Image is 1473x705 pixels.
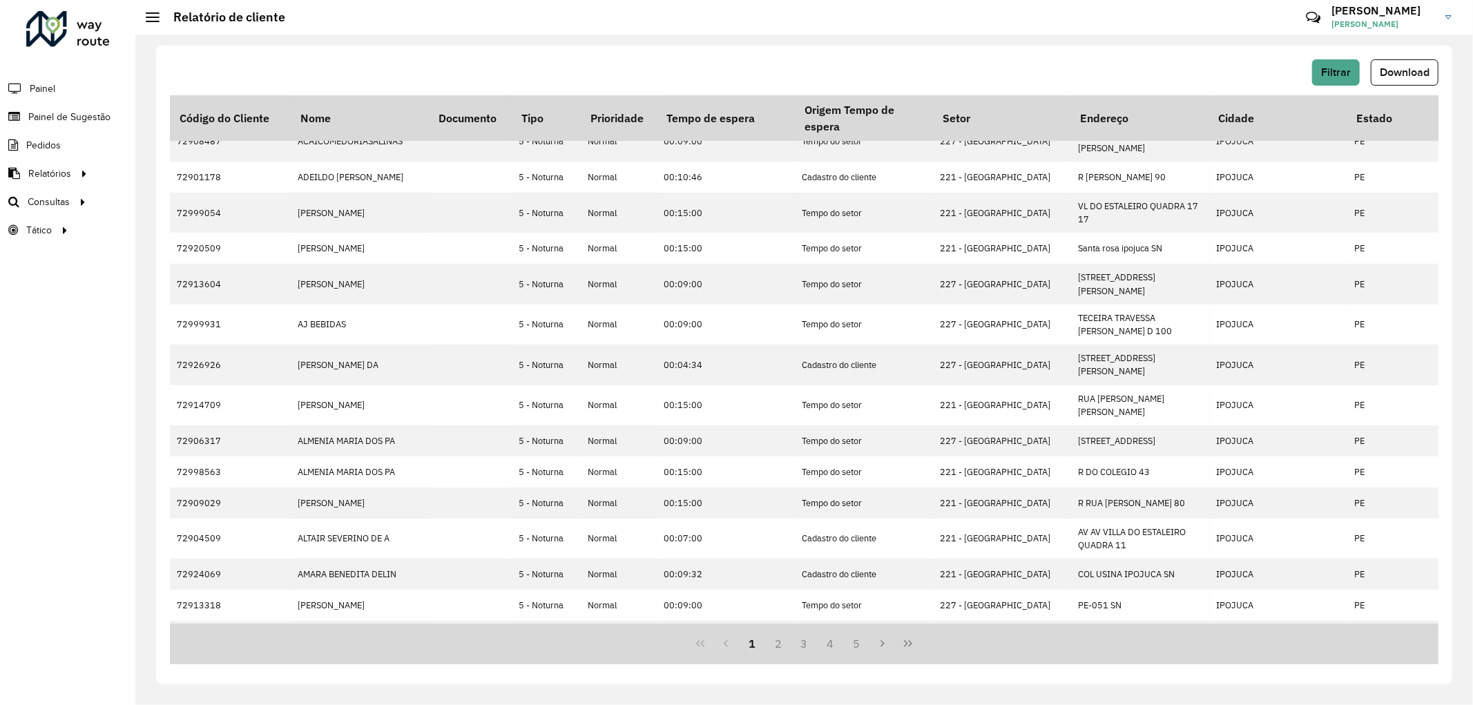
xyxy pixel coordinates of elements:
span: Painel de Sugestão [28,110,110,124]
td: IPOJUCA [1209,305,1347,345]
a: Contato Rápido [1298,3,1328,32]
td: Normal [581,456,657,487]
td: [STREET_ADDRESS] [1071,425,1209,456]
td: 00:09:00 [657,122,795,162]
td: IPOJUCA [1209,122,1347,162]
td: Normal [581,519,657,559]
td: 00:15:00 [657,193,795,233]
td: 5 - Noturna [512,590,581,621]
td: Normal [581,487,657,519]
span: Relatórios [28,166,71,181]
button: 2 [765,630,791,657]
td: [STREET_ADDRESS][PERSON_NAME] [1071,345,1209,385]
td: IPOJUCA [1209,621,1347,661]
td: 5 - Noturna [512,425,581,456]
button: 5 [843,630,869,657]
td: R RUA [PERSON_NAME] 80 [1071,487,1209,519]
td: Tempo do setor [795,193,933,233]
button: Next Page [869,630,896,657]
td: Cadastro do cliente [795,345,933,385]
td: 5 - Noturna [512,621,581,661]
td: 00:15:00 [657,487,795,519]
td: 72904509 [170,519,291,559]
td: IPOJUCA [1209,193,1347,233]
td: 00:09:00 [657,425,795,456]
td: AV AV VILLA DO ESTALEIRO QUADRA 11 [1071,519,1209,559]
td: 72914709 [170,385,291,425]
span: Download [1380,66,1429,78]
td: [PERSON_NAME] [291,487,429,519]
td: 5 - Noturna [512,345,581,385]
span: Tático [26,223,52,238]
td: 00:15:00 [657,385,795,425]
td: IPOJUCA [1209,345,1347,385]
td: 72926926 [170,345,291,385]
td: 72913604 [170,264,291,304]
button: Last Page [895,630,921,657]
td: 221 - [GEOGRAPHIC_DATA] [933,487,1071,519]
td: 227 - [GEOGRAPHIC_DATA] [933,305,1071,345]
td: 5 - Noturna [512,305,581,345]
td: R [PERSON_NAME] 90 [1071,162,1209,193]
span: Consultas [28,195,70,209]
td: RUA [PERSON_NAME] [PERSON_NAME] [1071,385,1209,425]
td: IPOJUCA [1209,487,1347,519]
span: Painel [30,81,55,96]
th: Documento [429,95,512,141]
td: 00:15:00 [657,456,795,487]
th: Endereço [1071,95,1209,141]
th: Código do Cliente [170,95,291,141]
td: [PERSON_NAME] [291,385,429,425]
th: Nome [291,95,429,141]
th: Tempo de espera [657,95,795,141]
td: AJ BEBIDAS [291,305,429,345]
td: 5 - Noturna [512,233,581,264]
td: 221 - [GEOGRAPHIC_DATA] [933,559,1071,590]
td: Normal [581,590,657,621]
td: 5 - Noturna [512,162,581,193]
th: Origem Tempo de espera [795,95,933,141]
td: Normal [581,264,657,304]
td: 227 - [GEOGRAPHIC_DATA] [933,345,1071,385]
td: Santa rosa ipojuca SN [1071,233,1209,264]
td: 00:09:00 [657,264,795,304]
td: IPOJUCA [1209,590,1347,621]
td: 5 - Noturna [512,456,581,487]
td: 00:10:46 [657,162,795,193]
td: [STREET_ADDRESS][PERSON_NAME] [1071,264,1209,304]
td: IPOJUCA [1209,456,1347,487]
td: [PERSON_NAME] [291,193,429,233]
td: 72920509 [170,233,291,264]
td: [PERSON_NAME] DA [291,345,429,385]
td: 00:09:00 [657,590,795,621]
th: Tipo [512,95,581,141]
span: [PERSON_NAME] [1331,18,1435,30]
td: IPOJUCA [1209,385,1347,425]
td: 72900262 [170,621,291,661]
td: Cadastro do cliente [795,621,933,661]
button: 4 [817,630,843,657]
td: 72999931 [170,305,291,345]
td: 221 - [GEOGRAPHIC_DATA] [933,193,1071,233]
td: IPOJUCA [1209,425,1347,456]
td: AMARA BENEDITA DELIN [291,559,429,590]
td: 221 - [GEOGRAPHIC_DATA] [933,162,1071,193]
td: Tempo do setor [795,425,933,456]
td: Tempo do setor [795,122,933,162]
td: ALMENIA MARIA DOS PA [291,425,429,456]
td: 5 - Noturna [512,487,581,519]
td: R SUBIDA DO CLUBE MUNICIPAL 18 [1071,621,1209,661]
td: 5 - Noturna [512,385,581,425]
td: 5 - Noturna [512,559,581,590]
td: [STREET_ADDRESS][PERSON_NAME] [1071,122,1209,162]
td: Cadastro do cliente [795,162,933,193]
td: 72901178 [170,162,291,193]
td: 72909029 [170,487,291,519]
td: Tempo do setor [795,305,933,345]
td: Cadastro do cliente [795,559,933,590]
td: Normal [581,233,657,264]
td: Normal [581,425,657,456]
td: [PERSON_NAME] [291,264,429,304]
span: Pedidos [26,138,61,153]
td: 00:09:32 [657,559,795,590]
